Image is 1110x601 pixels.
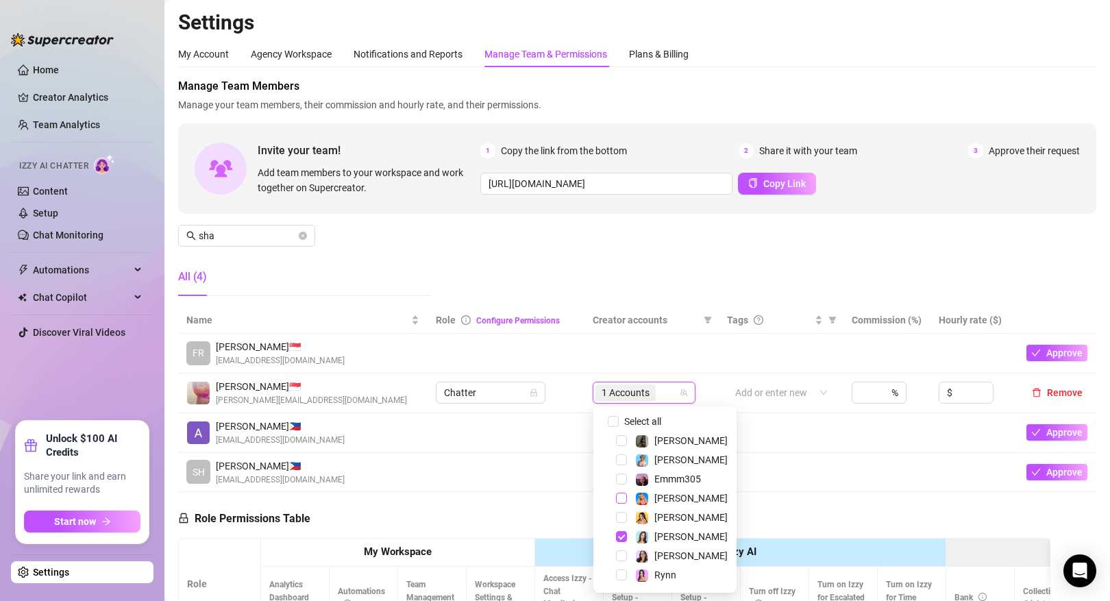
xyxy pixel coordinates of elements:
[178,78,1096,95] span: Manage Team Members
[33,186,68,197] a: Content
[216,474,345,487] span: [EMAIL_ADDRESS][DOMAIN_NAME]
[1047,387,1083,398] span: Remove
[33,230,103,241] a: Chat Monitoring
[33,286,130,308] span: Chat Copilot
[1032,388,1041,397] span: delete
[754,315,763,325] span: question-circle
[1031,428,1041,437] span: check
[33,567,69,578] a: Settings
[978,593,987,601] span: info-circle
[18,265,29,275] span: thunderbolt
[616,512,627,523] span: Select tree node
[186,312,408,328] span: Name
[216,339,345,354] span: [PERSON_NAME] 🇸🇬
[18,293,27,302] img: Chat Copilot
[436,315,456,326] span: Role
[595,384,656,401] span: 1 Accounts
[33,64,59,75] a: Home
[444,382,537,403] span: Chatter
[193,465,205,480] span: SH
[216,419,345,434] span: [PERSON_NAME] 🇵🇭
[54,516,96,527] span: Start now
[1046,427,1083,438] span: Approve
[636,569,648,582] img: Rynn
[654,569,676,580] span: Rynn
[216,434,345,447] span: [EMAIL_ADDRESS][DOMAIN_NAME]
[636,493,648,505] img: Ashley
[1031,467,1041,477] span: check
[178,97,1096,112] span: Manage your team members, their commission and hourly rate, and their permissions.
[33,86,143,108] a: Creator Analytics
[216,354,345,367] span: [EMAIL_ADDRESS][DOMAIN_NAME]
[530,389,538,397] span: lock
[616,550,627,561] span: Select tree node
[636,454,648,467] img: Vanessa
[738,173,816,195] button: Copy Link
[636,531,648,543] img: Amelia
[616,569,627,580] span: Select tree node
[94,154,115,174] img: AI Chatter
[187,421,210,444] img: Asha Nic Baguio
[636,474,648,486] img: Emmm305
[968,143,983,158] span: 3
[178,513,189,524] span: lock
[24,439,38,452] span: gift
[1026,345,1087,361] button: Approve
[461,315,471,325] span: info-circle
[216,458,345,474] span: [PERSON_NAME] 🇵🇭
[1046,467,1083,478] span: Approve
[11,33,114,47] img: logo-BBDzfeDw.svg
[33,327,125,338] a: Discover Viral Videos
[1046,347,1083,358] span: Approve
[299,232,307,240] span: close-circle
[24,511,140,532] button: Start nowarrow-right
[636,435,648,447] img: Brandy
[748,178,758,188] span: copy
[216,379,407,394] span: [PERSON_NAME] 🇸🇬
[636,512,648,524] img: Jocelyn
[187,382,210,404] img: Shahani Villareal
[1026,384,1088,401] button: Remove
[501,143,627,158] span: Copy the link from the bottom
[763,178,806,189] span: Copy Link
[727,312,748,328] span: Tags
[826,310,839,330] span: filter
[476,316,560,326] a: Configure Permissions
[680,389,688,397] span: team
[178,269,207,285] div: All (4)
[1026,464,1087,480] button: Approve
[759,143,857,158] span: Share it with your team
[602,385,650,400] span: 1 Accounts
[178,307,428,334] th: Name
[101,517,111,526] span: arrow-right
[616,474,627,485] span: Select tree node
[1031,348,1041,358] span: check
[989,143,1080,158] span: Approve their request
[654,550,728,561] span: [PERSON_NAME]
[193,345,204,360] span: FR
[654,493,728,504] span: [PERSON_NAME]
[654,531,728,542] span: [PERSON_NAME]
[258,142,480,159] span: Invite your team!
[704,316,712,324] span: filter
[930,307,1018,334] th: Hourly rate ($)
[654,435,728,446] span: [PERSON_NAME]
[654,454,728,465] span: [PERSON_NAME]
[178,511,310,527] h5: Role Permissions Table
[46,432,140,459] strong: Unlock $100 AI Credits
[843,307,931,334] th: Commission (%)
[636,550,648,563] img: Sami
[199,228,296,243] input: Search members
[1063,554,1096,587] div: Open Intercom Messenger
[216,394,407,407] span: [PERSON_NAME][EMAIL_ADDRESS][DOMAIN_NAME]
[619,414,667,429] span: Select all
[725,545,756,558] strong: Izzy AI
[616,435,627,446] span: Select tree node
[251,47,332,62] div: Agency Workspace
[629,47,689,62] div: Plans & Billing
[480,143,495,158] span: 1
[701,310,715,330] span: filter
[354,47,463,62] div: Notifications and Reports
[616,493,627,504] span: Select tree node
[33,208,58,219] a: Setup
